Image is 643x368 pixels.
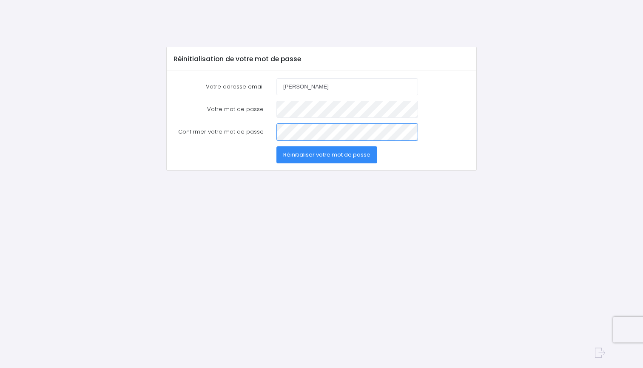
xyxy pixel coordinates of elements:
label: Votre mot de passe [167,101,270,118]
label: Confirmer votre mot de passe [167,123,270,140]
button: Réinitialiser votre mot de passe [276,146,377,163]
label: Votre adresse email [167,78,270,95]
span: Réinitialiser votre mot de passe [283,151,370,159]
div: Réinitialisation de votre mot de passe [167,47,476,71]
